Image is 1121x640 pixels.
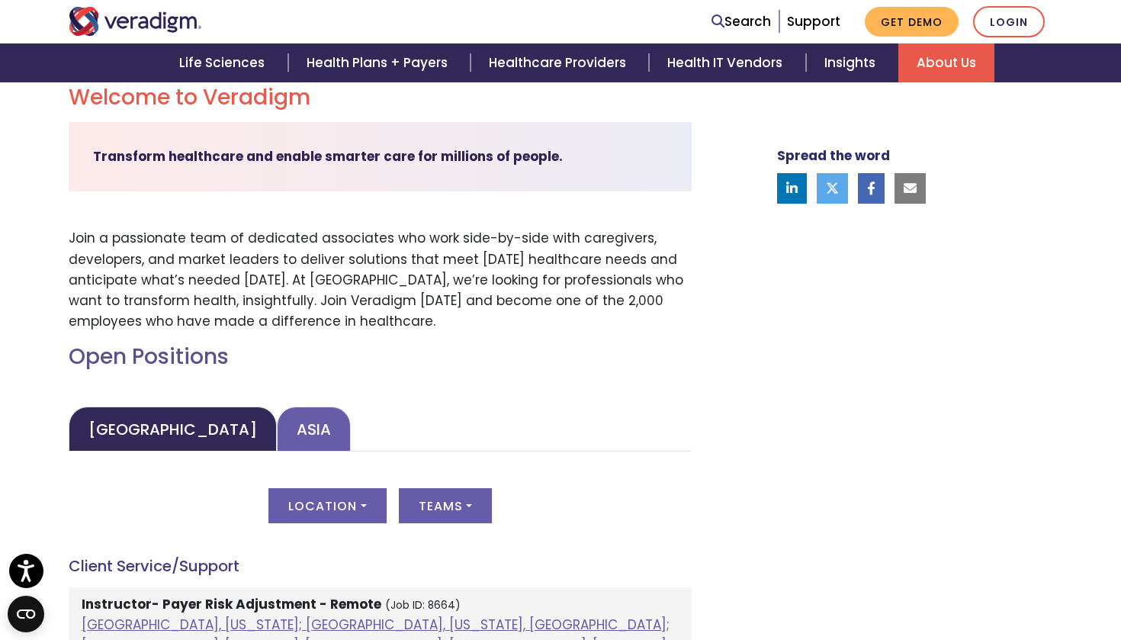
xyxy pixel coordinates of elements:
[649,43,805,82] a: Health IT Vendors
[277,407,351,452] a: Asia
[288,43,471,82] a: Health Plans + Payers
[777,146,890,165] strong: Spread the word
[93,147,563,166] strong: Transform healthcare and enable smarter care for millions of people.
[8,596,44,632] button: Open CMP widget
[973,6,1045,37] a: Login
[471,43,649,82] a: Healthcare Providers
[69,557,692,575] h4: Client Service/Support
[69,344,692,370] h2: Open Positions
[82,595,381,613] strong: Instructor- Payer Risk Adjustment - Remote
[69,228,692,332] p: Join a passionate team of dedicated associates who work side-by-side with caregivers, developers,...
[399,488,492,523] button: Teams
[787,12,840,31] a: Support
[268,488,386,523] button: Location
[161,43,287,82] a: Life Sciences
[806,43,898,82] a: Insights
[69,407,277,452] a: [GEOGRAPHIC_DATA]
[385,598,461,613] small: (Job ID: 8664)
[69,7,202,36] img: Veradigm logo
[711,11,771,32] a: Search
[865,7,959,37] a: Get Demo
[69,85,692,111] h2: Welcome to Veradigm
[898,43,994,82] a: About Us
